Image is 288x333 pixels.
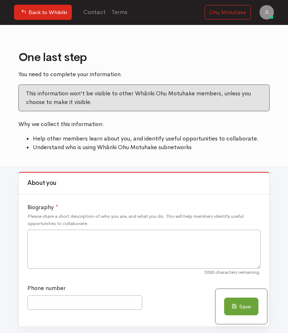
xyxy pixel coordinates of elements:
span: 2000 characters remaining. [204,269,261,276]
p: You need to complete your information. [18,70,270,79]
label: Biography [27,203,58,212]
h3: About you [27,180,261,187]
li: Help other members learn about you, and identify useful opportunities to collaborate. [33,134,270,143]
a: Back to Whāriki [14,5,72,20]
a: JL [259,5,274,20]
small: Please share a short description of who you are, and what you do. This will help members identify... [27,213,261,227]
a: Contact [80,4,109,20]
p: Why we collect this information: [18,120,270,129]
h2: One last step [18,51,270,64]
a: Ohu Motuhake [205,5,251,20]
button: Save [224,298,258,316]
label: Phone number [27,284,66,293]
li: Understand who is using Whāriki Ohu Motuhake subnetworks [33,143,270,152]
a: Terms [109,4,130,20]
div: This information won't be visible to other Whāriki Ohu Motuhake members, unless you choose to mak... [18,85,270,111]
